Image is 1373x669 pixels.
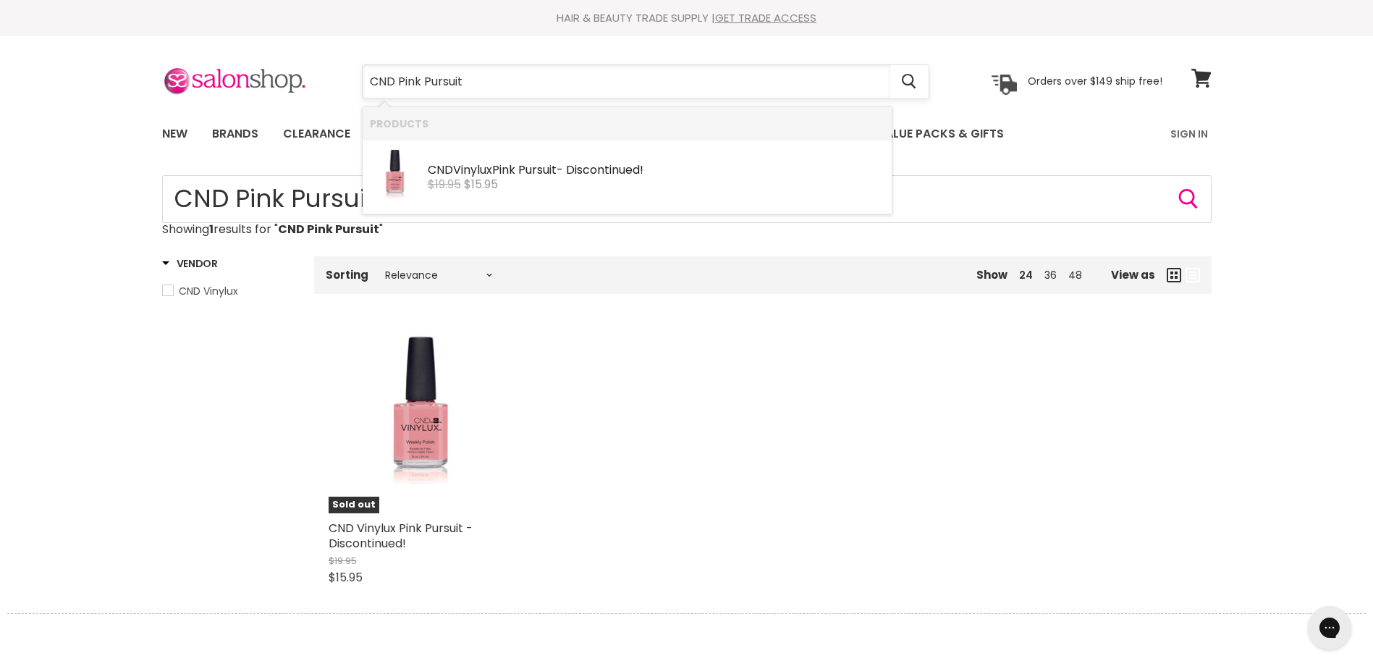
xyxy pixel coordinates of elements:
span: Show [976,267,1007,282]
s: $19.95 [428,176,461,193]
span: $15.95 [329,569,363,586]
strong: 1 [209,221,214,237]
a: 36 [1044,268,1057,282]
span: Sold out [329,497,379,513]
li: Products [363,107,892,140]
nav: Main [144,113,1230,155]
strong: CND Pink Pursuit [278,221,379,237]
a: Value Packs & Gifts [866,119,1015,149]
span: $15.95 [464,176,498,193]
iframe: Gorgias live chat messenger [1301,601,1359,655]
b: Pink [492,161,515,178]
span: CND Vinylux [179,284,238,298]
a: Sign In [1162,119,1217,149]
input: Search [363,65,890,98]
form: Product [362,64,929,99]
span: View as [1111,269,1155,281]
a: Clearance [272,119,361,149]
li: Products: CND Vinylux Pink Pursuit - Discontinued! [363,140,892,214]
b: Pursuit [518,161,557,178]
div: HAIR & BEAUTY TRADE SUPPLY | [144,11,1230,25]
input: Search [162,175,1212,223]
p: Orders over $149 ship free! [1028,75,1162,88]
h3: Vendor [162,256,218,271]
label: Sorting [326,269,368,281]
a: 24 [1019,268,1033,282]
a: New [151,119,198,149]
a: Brands [201,119,269,149]
button: Search [890,65,929,98]
a: GET TRADE ACCESS [715,10,816,25]
b: CND [428,161,453,178]
a: CND Vinylux Pink Pursuit - Discontinued!Sold out [329,329,513,513]
ul: Main menu [151,113,1089,155]
span: $19.95 [329,554,357,568]
img: CND Vinylux Pink Pursuit - Discontinued! [366,329,474,513]
div: Vinylux - Discontinued! [428,164,884,179]
img: PinkPursuit_Vinylux14BFLR_200x.jpg [377,147,413,208]
a: 48 [1068,268,1082,282]
p: Showing results for " " [162,223,1212,236]
a: CND Vinylux Pink Pursuit - Discontinued! [329,520,473,552]
a: CND Vinylux [162,283,296,299]
form: Product [162,175,1212,223]
button: Search [1177,188,1200,211]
